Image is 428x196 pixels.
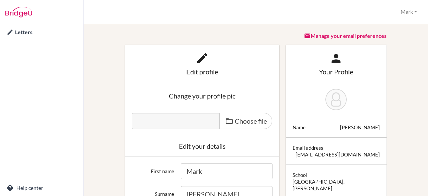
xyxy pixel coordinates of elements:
[325,89,347,110] img: Mark Dolan
[340,124,380,131] div: [PERSON_NAME]
[1,25,82,39] a: Letters
[293,172,307,178] div: School
[132,143,273,149] div: Edit your details
[296,151,380,158] div: [EMAIL_ADDRESS][DOMAIN_NAME]
[235,117,267,125] span: Choose file
[293,124,306,131] div: Name
[5,7,32,17] img: Bridge-U
[132,92,273,99] div: Change your profile pic
[293,144,323,151] div: Email address
[293,68,380,75] div: Your Profile
[293,178,380,192] div: [GEOGRAPHIC_DATA], [PERSON_NAME]
[128,163,178,175] label: First name
[304,32,387,39] a: Manage your email preferences
[398,6,420,18] button: Mark
[132,68,273,75] div: Edit profile
[1,181,82,195] a: Help center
